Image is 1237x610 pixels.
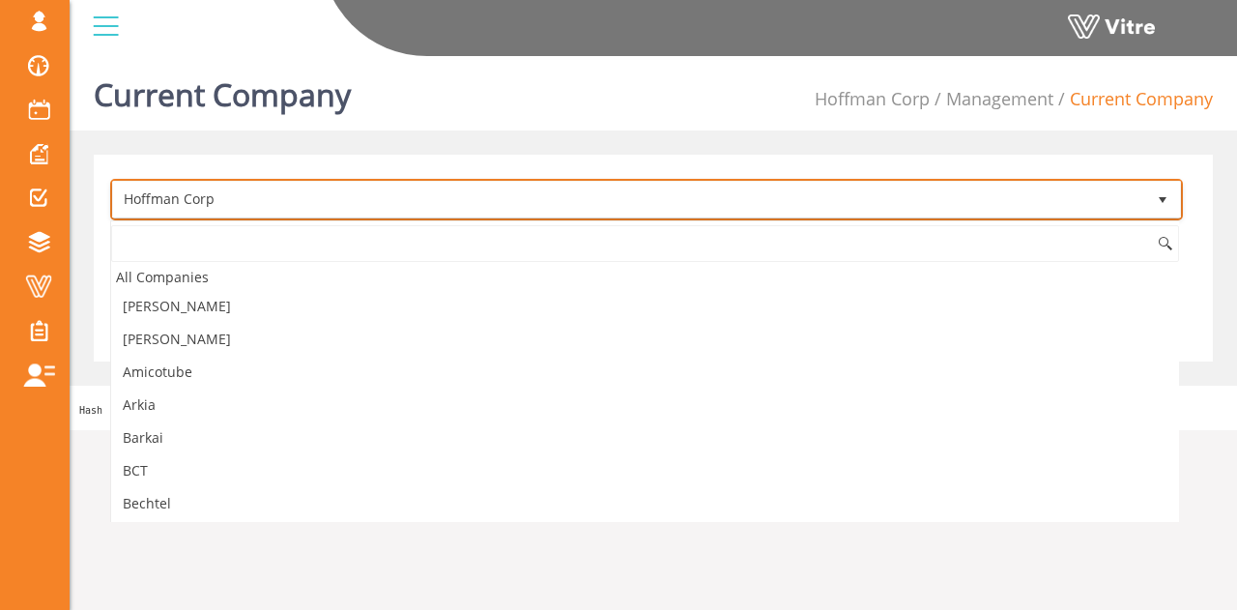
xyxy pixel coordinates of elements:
[111,323,1179,356] li: [PERSON_NAME]
[111,487,1179,520] li: Bechtel
[111,421,1179,454] li: Barkai
[111,356,1179,389] li: Amicotube
[111,264,1179,290] div: All Companies
[94,48,351,131] h1: Current Company
[1053,87,1213,112] li: Current Company
[1145,182,1180,218] span: select
[815,87,930,110] a: Hoffman Corp
[111,454,1179,487] li: BCT
[111,520,1179,553] li: BOI
[111,389,1179,421] li: Arkia
[113,182,1145,217] span: Hoffman Corp
[111,290,1179,323] li: [PERSON_NAME]
[930,87,1053,112] li: Management
[79,405,446,416] span: Hash 'e624a52' Date '[DATE] 18:29:06 +0000' Branch 'Production'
